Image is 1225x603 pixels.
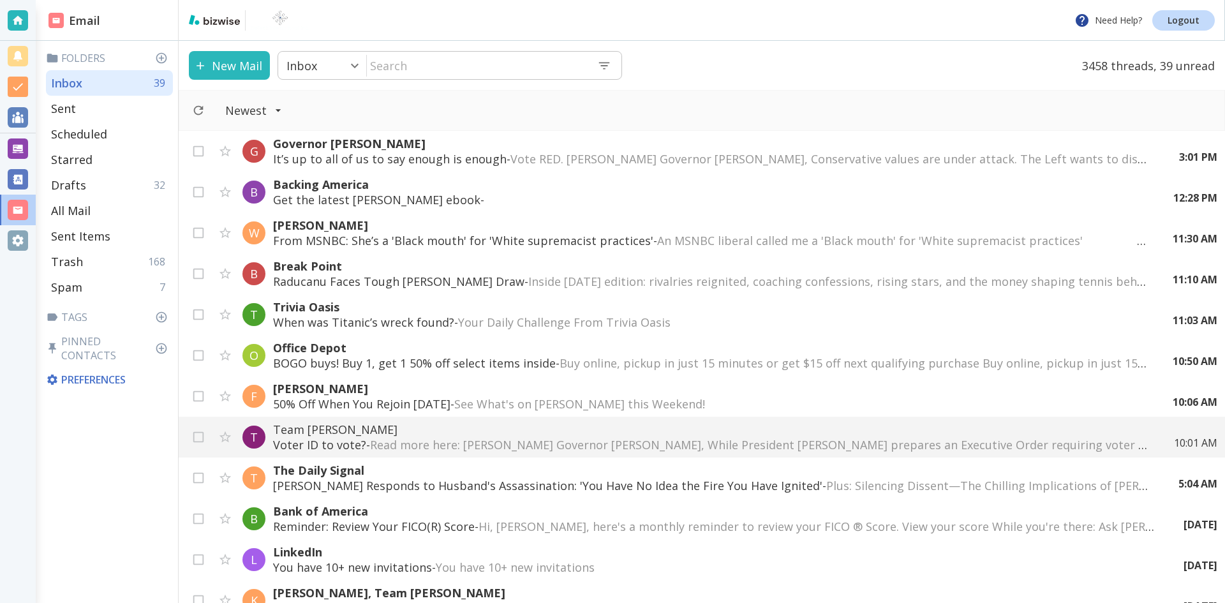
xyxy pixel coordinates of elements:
[46,373,170,387] p: Preferences
[250,266,258,281] p: B
[458,315,929,330] span: Your Daily Challenge From Trivia Oasis ‌ ‌ ‌ ‌ ‌ ‌ ‌ ‌ ‌ ‌ ‌ ‌ ‌ ‌ ‌ ‌ ‌ ‌ ‌ ‌ ‌ ‌ ‌ ‌ ‌ ‌ ‌ ‌ ‌ ...
[51,203,91,218] p: All Mail
[249,348,258,363] p: O
[436,560,869,575] span: You have 10+ new invitations ͏ ͏ ͏ ͏ ͏ ͏ ͏ ͏ ͏ ͏ ͏ ͏ ͏ ͏ ͏ ͏ ͏ ͏ ͏ ͏ ͏ ͏ ͏ ͏ ͏ ͏ ͏ ͏ ͏ ͏ ͏ ͏ ͏ ͏ ...
[51,279,82,295] p: Spam
[484,192,644,207] span: ͏‌ ﻿͏‌ ﻿͏‌ ﻿͏‌ ﻿͏‌ ﻿͏‌ ﻿͏‌ ﻿͏‌ ﻿͏‌ ﻿͏‌ ﻿͏‌ ﻿͏‌ ﻿͏‌ ﻿͏‌ ﻿͏‌ ﻿͏‌ ﻿͏‌ ﻿͏‌ ﻿͏‌ ﻿͏‌ ﻿͏‌ ﻿͏‌ ﻿͏‌ ﻿͏‌ ﻿͏...
[189,15,240,25] img: bizwise
[273,151,1154,167] p: It’s up to all of us to say enough is enough -
[1184,517,1217,532] p: [DATE]
[273,585,1158,600] p: [PERSON_NAME], Team [PERSON_NAME]
[51,177,86,193] p: Drafts
[46,249,173,274] div: Trash168
[367,52,587,78] input: Search
[273,136,1154,151] p: Governor [PERSON_NAME]
[1168,16,1199,25] p: Logout
[1173,313,1217,327] p: 11:03 AM
[46,121,173,147] div: Scheduled
[250,511,258,526] p: B
[46,334,173,362] p: Pinned Contacts
[273,340,1147,355] p: Office Depot
[1174,436,1217,450] p: 10:01 AM
[273,233,1147,248] p: From MSNBC: She’s a 'Black mouth' for 'White supremacist practices' -
[273,396,1147,412] p: 50% Off When You Rejoin [DATE] -
[46,172,173,198] div: Drafts32
[46,96,173,121] div: Sent
[46,70,173,96] div: Inbox39
[160,280,170,294] p: 7
[1074,13,1142,28] p: Need Help?
[273,299,1147,315] p: Trivia Oasis
[1179,150,1217,164] p: 3:01 PM
[46,223,173,249] div: Sent Items
[273,422,1148,437] p: Team [PERSON_NAME]
[51,126,107,142] p: Scheduled
[212,96,295,124] button: Filter
[46,310,173,324] p: Tags
[273,355,1147,371] p: BOGO buys! Buy 1, get 1 50% off select items inside -
[1152,10,1215,31] a: Logout
[273,192,1148,207] p: Get the latest [PERSON_NAME] ebook -
[148,255,170,269] p: 168
[286,58,317,73] p: Inbox
[251,10,309,31] img: BioTech International
[48,12,100,29] h2: Email
[273,519,1158,534] p: Reminder: Review Your FICO(R) Score -
[273,437,1148,452] p: Voter ID to vote? -
[43,368,173,392] div: Preferences
[454,396,957,412] span: See What's on [PERSON_NAME] this Weekend! ͏ ‌ ﻿ ͏ ‌ ﻿ ͏ ‌ ﻿ ͏ ‌ ﻿ ͏ ‌ ﻿ ͏ ‌ ﻿ ͏ ‌ ﻿ ͏ ‌ ﻿ ͏ ‌ ﻿ ͏...
[187,99,210,122] button: Refresh
[250,429,258,445] p: T
[46,51,173,65] p: Folders
[273,258,1147,274] p: Break Point
[250,470,258,486] p: T
[273,218,1147,233] p: [PERSON_NAME]
[273,560,1158,575] p: You have 10+ new invitations -
[51,152,93,167] p: Starred
[249,225,260,241] p: W
[251,389,257,404] p: F
[273,177,1148,192] p: Backing America
[1173,272,1217,287] p: 11:10 AM
[273,274,1147,289] p: Raducanu Faces Tough [PERSON_NAME] Draw -
[250,307,258,322] p: T
[273,503,1158,519] p: Bank of America
[154,76,170,90] p: 39
[250,144,258,159] p: G
[46,147,173,172] div: Starred
[1178,477,1217,491] p: 5:04 AM
[51,101,76,116] p: Sent
[46,198,173,223] div: All Mail
[1173,395,1217,409] p: 10:06 AM
[51,254,83,269] p: Trash
[51,228,110,244] p: Sent Items
[46,274,173,300] div: Spam7
[51,75,82,91] p: Inbox
[250,184,258,200] p: B
[273,381,1147,396] p: [PERSON_NAME]
[154,178,170,192] p: 32
[48,13,64,28] img: DashboardSidebarEmail.svg
[1173,232,1217,246] p: 11:30 AM
[273,478,1153,493] p: [PERSON_NAME] Responds to Husband's Assassination: 'You Have No Idea the Fire You Have Ignited' -
[189,51,270,80] button: New Mail
[1074,51,1215,80] p: 3458 threads, 39 unread
[1184,558,1217,572] p: [DATE]
[251,552,257,567] p: L
[1173,354,1217,368] p: 10:50 AM
[273,463,1153,478] p: The Daily Signal
[1173,191,1217,205] p: 12:28 PM
[273,315,1147,330] p: When was Titanic’s wreck found? -
[273,544,1158,560] p: LinkedIn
